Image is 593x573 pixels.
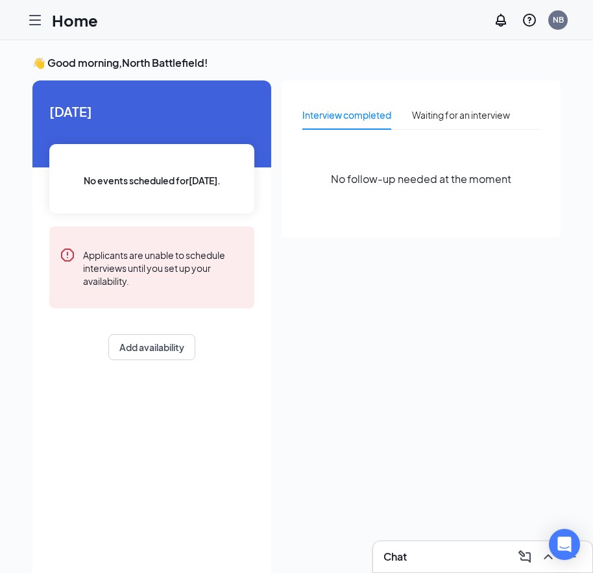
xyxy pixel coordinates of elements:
[32,56,561,70] h3: 👋 Good morning, North Battlefield !
[60,247,75,263] svg: Error
[517,549,533,565] svg: ComposeMessage
[383,550,407,564] h3: Chat
[84,173,221,188] span: No events scheduled for [DATE] .
[27,12,43,28] svg: Hamburger
[522,12,537,28] svg: QuestionInfo
[493,12,509,28] svg: Notifications
[302,108,391,122] div: Interview completed
[331,171,511,187] span: No follow-up needed at the moment
[553,14,564,25] div: NB
[108,334,195,360] button: Add availability
[52,9,98,31] h1: Home
[549,529,580,560] div: Open Intercom Messenger
[538,546,559,567] button: ChevronUp
[412,108,510,122] div: Waiting for an interview
[49,101,254,121] span: [DATE]
[83,247,244,287] div: Applicants are unable to schedule interviews until you set up your availability.
[514,546,535,567] button: ComposeMessage
[540,549,556,565] svg: ChevronUp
